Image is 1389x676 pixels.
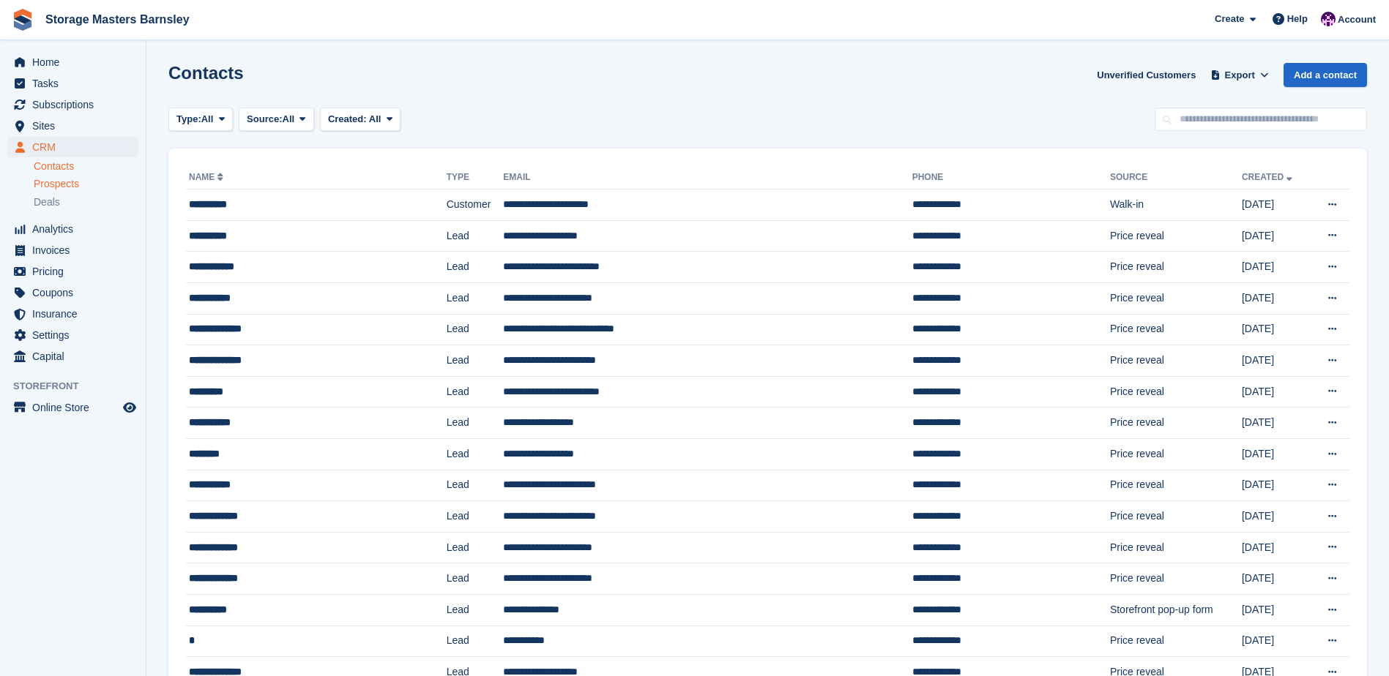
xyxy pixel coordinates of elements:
td: Walk-in [1110,189,1242,221]
td: [DATE] [1242,470,1310,501]
span: All [283,112,295,127]
a: Contacts [34,159,138,173]
td: Lead [447,626,504,657]
button: Source: All [239,108,314,132]
span: Settings [32,325,120,345]
td: [DATE] [1242,252,1310,283]
a: menu [7,397,138,418]
span: Created: [328,113,367,124]
a: Storage Masters Barnsley [40,7,195,31]
button: Type: All [168,108,233,132]
a: menu [7,137,138,157]
th: Type [447,166,504,189]
td: [DATE] [1242,532,1310,563]
td: [DATE] [1242,501,1310,533]
td: Lead [447,408,504,439]
td: Lead [447,594,504,626]
a: menu [7,52,138,72]
td: Lead [447,376,504,408]
td: Lead [447,438,504,470]
th: Source [1110,166,1242,189]
a: menu [7,73,138,94]
a: menu [7,346,138,367]
a: Name [189,172,226,182]
td: [DATE] [1242,438,1310,470]
span: Analytics [32,219,120,239]
td: [DATE] [1242,626,1310,657]
span: Storefront [13,379,146,394]
td: Lead [447,470,504,501]
span: Tasks [32,73,120,94]
a: menu [7,219,138,239]
td: Price reveal [1110,408,1242,439]
td: Price reveal [1110,626,1242,657]
a: menu [7,304,138,324]
button: Export [1207,63,1272,87]
span: CRM [32,137,120,157]
a: menu [7,94,138,115]
td: Price reveal [1110,501,1242,533]
span: Account [1338,12,1376,27]
td: Lead [447,314,504,345]
td: Price reveal [1110,314,1242,345]
span: Coupons [32,282,120,303]
td: [DATE] [1242,594,1310,626]
span: Pricing [32,261,120,282]
span: Type: [176,112,201,127]
span: All [369,113,381,124]
td: Price reveal [1110,220,1242,252]
th: Phone [912,166,1110,189]
span: Invoices [32,240,120,260]
a: Prospects [34,176,138,192]
td: [DATE] [1242,314,1310,345]
a: menu [7,282,138,303]
td: Lead [447,282,504,314]
td: Lead [447,220,504,252]
span: Prospects [34,177,79,191]
a: menu [7,116,138,136]
th: Email [503,166,912,189]
span: Insurance [32,304,120,324]
img: Louise Masters [1321,12,1336,26]
td: Lead [447,532,504,563]
td: Storefront pop-up form [1110,594,1242,626]
td: Price reveal [1110,470,1242,501]
td: Lead [447,252,504,283]
button: Created: All [320,108,401,132]
a: Add a contact [1284,63,1367,87]
img: stora-icon-8386f47178a22dfd0bd8f6a31ec36ba5ce8667c1dd55bd0f319d3a0aa187defe.svg [12,9,34,31]
a: Unverified Customers [1091,63,1202,87]
span: Sites [32,116,120,136]
h1: Contacts [168,63,244,83]
td: [DATE] [1242,220,1310,252]
span: Home [32,52,120,72]
td: Lead [447,345,504,377]
span: All [201,112,214,127]
span: Capital [32,346,120,367]
td: Lead [447,563,504,595]
span: Create [1215,12,1244,26]
span: Deals [34,195,60,209]
td: Price reveal [1110,532,1242,563]
td: [DATE] [1242,345,1310,377]
a: menu [7,240,138,260]
td: Lead [447,501,504,533]
td: [DATE] [1242,282,1310,314]
td: [DATE] [1242,408,1310,439]
span: Subscriptions [32,94,120,115]
a: Created [1242,172,1295,182]
a: Deals [34,195,138,210]
td: Price reveal [1110,282,1242,314]
td: [DATE] [1242,376,1310,408]
a: menu [7,261,138,282]
td: [DATE] [1242,563,1310,595]
td: Price reveal [1110,252,1242,283]
td: [DATE] [1242,189,1310,221]
td: Price reveal [1110,563,1242,595]
span: Help [1287,12,1308,26]
td: Price reveal [1110,376,1242,408]
span: Export [1225,68,1255,83]
td: Customer [447,189,504,221]
td: Price reveal [1110,345,1242,377]
a: menu [7,325,138,345]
